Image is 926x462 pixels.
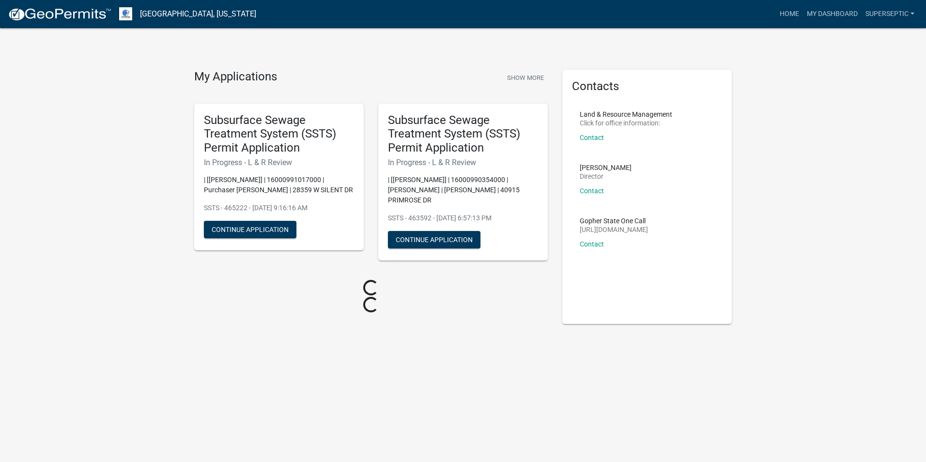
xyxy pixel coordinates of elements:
button: Continue Application [388,231,480,248]
p: | [[PERSON_NAME]] | 16000991017000 | Purchaser [PERSON_NAME] | 28359 W SILENT DR [204,175,354,195]
p: [URL][DOMAIN_NAME] [580,226,648,233]
a: Contact [580,240,604,248]
a: Contact [580,187,604,195]
h5: Contacts [572,79,722,93]
button: Show More [503,70,548,86]
img: Otter Tail County, Minnesota [119,7,132,20]
a: SuperSeptic [862,5,918,23]
p: Land & Resource Management [580,111,672,118]
p: Click for office information: [580,120,672,126]
h6: In Progress - L & R Review [204,158,354,167]
button: Continue Application [204,221,296,238]
p: SSTS - 465222 - [DATE] 9:16:16 AM [204,203,354,213]
p: [PERSON_NAME] [580,164,632,171]
h6: In Progress - L & R Review [388,158,538,167]
p: Gopher State One Call [580,217,648,224]
a: Contact [580,134,604,141]
h5: Subsurface Sewage Treatment System (SSTS) Permit Application [388,113,538,155]
a: [GEOGRAPHIC_DATA], [US_STATE] [140,6,256,22]
h4: My Applications [194,70,277,84]
p: SSTS - 463592 - [DATE] 6:57:13 PM [388,213,538,223]
p: | [[PERSON_NAME]] | 16000990354000 | [PERSON_NAME] | [PERSON_NAME] | 40915 PRIMROSE DR [388,175,538,205]
h5: Subsurface Sewage Treatment System (SSTS) Permit Application [204,113,354,155]
p: Director [580,173,632,180]
a: My Dashboard [803,5,862,23]
a: Home [776,5,803,23]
